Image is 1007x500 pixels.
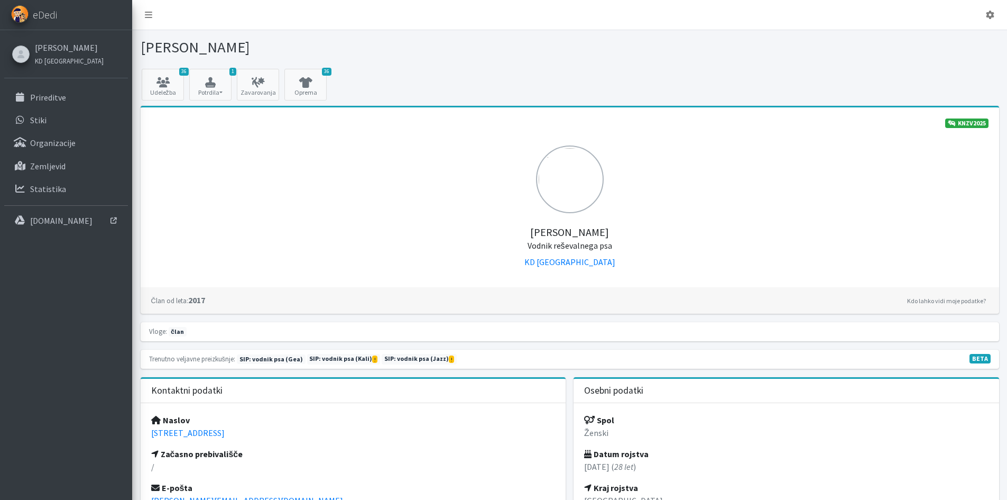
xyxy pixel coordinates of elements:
p: Prireditve [30,92,66,103]
span: Naslednja preizkušnja: jesen 2027 [237,354,306,364]
span: Naslednja preizkušnja: jesen 2025 [382,354,457,365]
strong: Naslov [151,415,190,425]
small: Član od leta: [151,296,188,305]
span: Kmalu preteče [372,356,377,363]
a: KNZV2025 [945,119,988,128]
p: Statistika [30,184,66,194]
span: V fazi razvoja [969,354,991,363]
img: eDedi [11,5,29,23]
a: Statistika [4,178,128,199]
em: 28 let [614,461,633,472]
strong: Spol [584,415,614,425]
h5: [PERSON_NAME] [151,213,988,251]
h3: Osebni podatki [584,385,643,396]
a: [PERSON_NAME] [35,41,104,54]
p: Stiki [30,115,47,125]
a: Prireditve [4,87,128,108]
p: [DOMAIN_NAME] [30,215,93,226]
a: Zemljevid [4,156,128,177]
span: Naslednja preizkušnja: jesen 2025 [307,354,381,365]
small: Vloge: [149,327,167,335]
a: [STREET_ADDRESS] [151,428,225,438]
a: KD [GEOGRAPHIC_DATA] [524,257,615,267]
p: Zemljevid [30,161,66,171]
p: Ženski [584,426,988,439]
p: Organizacije [30,138,76,148]
p: [DATE] ( ) [584,460,988,473]
strong: Začasno prebivališče [151,449,243,459]
span: 36 [179,68,189,76]
small: Trenutno veljavne preizkušnje: [149,354,235,363]
a: Stiki [4,110,128,131]
a: 36 Udeležba [142,69,184,101]
strong: E-pošta [151,483,193,493]
span: 36 [322,68,331,76]
a: 36 Oprema [284,69,327,101]
a: [DOMAIN_NAME] [4,210,128,231]
a: KD [GEOGRAPHIC_DATA] [35,54,104,67]
strong: 2017 [151,295,205,305]
p: / [151,460,556,473]
button: 1 Potrdila [189,69,232,101]
strong: Datum rojstva [584,449,649,459]
small: Vodnik reševalnega psa [528,240,612,251]
strong: Kraj rojstva [584,483,638,493]
a: Organizacije [4,132,128,153]
span: Kmalu preteče [449,356,454,363]
span: 1 [229,68,236,76]
span: član [169,327,187,337]
span: eDedi [33,7,57,23]
small: KD [GEOGRAPHIC_DATA] [35,57,104,65]
a: Zavarovanja [237,69,279,101]
h3: Kontaktni podatki [151,385,223,396]
a: Kdo lahko vidi moje podatke? [904,295,988,307]
h1: [PERSON_NAME] [141,38,566,57]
